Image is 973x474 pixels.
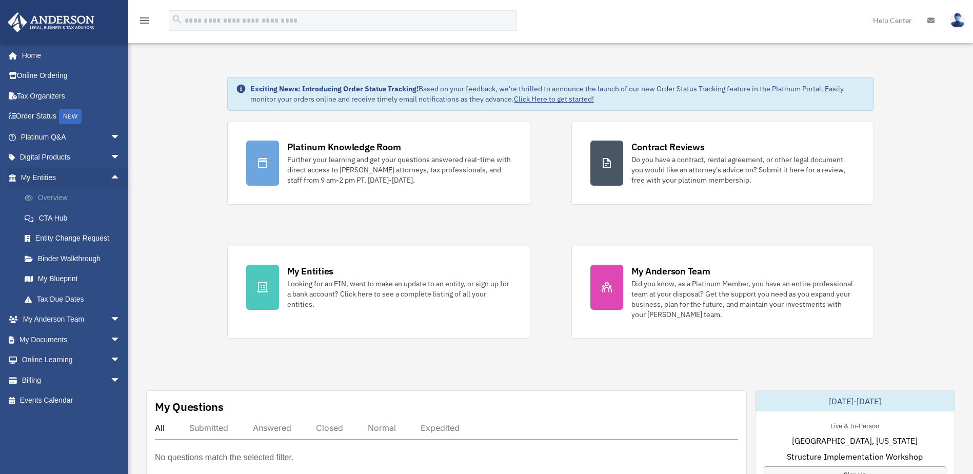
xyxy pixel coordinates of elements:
[7,127,136,147] a: Platinum Q&Aarrow_drop_down
[253,423,291,433] div: Answered
[250,84,866,104] div: Based on your feedback, we're thrilled to announce the launch of our new Order Status Tracking fe...
[7,167,136,188] a: My Entitiesarrow_drop_up
[7,147,136,168] a: Digital Productsarrow_drop_down
[792,434,918,447] span: [GEOGRAPHIC_DATA], [US_STATE]
[756,391,955,411] div: [DATE]-[DATE]
[110,127,131,148] span: arrow_drop_down
[14,228,136,249] a: Entity Change Request
[7,370,136,390] a: Billingarrow_drop_down
[287,265,333,278] div: My Entities
[110,350,131,371] span: arrow_drop_down
[287,279,511,309] div: Looking for an EIN, want to make an update to an entity, or sign up for a bank account? Click her...
[5,12,97,32] img: Anderson Advisors Platinum Portal
[171,14,183,25] i: search
[7,350,136,370] a: Online Learningarrow_drop_down
[631,265,710,278] div: My Anderson Team
[250,84,419,93] strong: Exciting News: Introducing Order Status Tracking!
[7,86,136,106] a: Tax Organizers
[368,423,396,433] div: Normal
[14,188,136,208] a: Overview
[110,329,131,350] span: arrow_drop_down
[227,122,530,205] a: Platinum Knowledge Room Further your learning and get your questions answered real-time with dire...
[155,423,165,433] div: All
[287,141,401,153] div: Platinum Knowledge Room
[110,147,131,168] span: arrow_drop_down
[787,450,923,463] span: Structure Implementation Workshop
[155,399,224,414] div: My Questions
[631,279,856,320] div: Did you know, as a Platinum Member, you have an entire professional team at your disposal? Get th...
[631,141,705,153] div: Contract Reviews
[138,14,151,27] i: menu
[110,370,131,391] span: arrow_drop_down
[316,423,343,433] div: Closed
[571,246,875,339] a: My Anderson Team Did you know, as a Platinum Member, you have an entire professional team at your...
[7,329,136,350] a: My Documentsarrow_drop_down
[110,309,131,330] span: arrow_drop_down
[110,167,131,188] span: arrow_drop_up
[514,94,594,104] a: Click Here to get started!
[155,450,293,465] p: No questions match the selected filter.
[421,423,460,433] div: Expedited
[571,122,875,205] a: Contract Reviews Do you have a contract, rental agreement, or other legal document you would like...
[227,246,530,339] a: My Entities Looking for an EIN, want to make an update to an entity, or sign up for a bank accoun...
[59,109,82,124] div: NEW
[14,269,136,289] a: My Blueprint
[14,208,136,228] a: CTA Hub
[7,45,131,66] a: Home
[287,154,511,185] div: Further your learning and get your questions answered real-time with direct access to [PERSON_NAM...
[7,106,136,127] a: Order StatusNEW
[7,390,136,411] a: Events Calendar
[138,18,151,27] a: menu
[7,309,136,330] a: My Anderson Teamarrow_drop_down
[950,13,965,28] img: User Pic
[822,420,887,430] div: Live & In-Person
[14,248,136,269] a: Binder Walkthrough
[631,154,856,185] div: Do you have a contract, rental agreement, or other legal document you would like an attorney's ad...
[14,289,136,309] a: Tax Due Dates
[189,423,228,433] div: Submitted
[7,66,136,86] a: Online Ordering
